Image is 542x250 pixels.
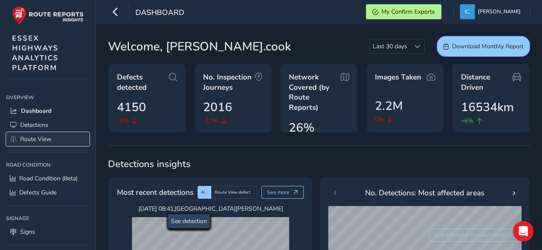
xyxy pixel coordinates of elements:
[108,158,530,171] span: Detections insights
[429,229,521,241] button: See difference for same period
[19,174,78,182] span: Road Condition (Beta)
[117,98,146,116] span: 4150
[513,221,533,241] div: Open Intercom Messenger
[370,39,410,53] span: Last 30 days
[203,72,255,92] span: No. Inspection Journeys
[117,187,193,198] span: Most recent detections
[460,4,475,19] img: diamond-layout
[6,104,90,118] a: Dashboard
[6,225,90,239] a: Signs
[460,4,524,19] button: [PERSON_NAME]
[365,187,484,198] span: No. Detections: Most affected areas
[135,7,184,19] span: Dashboard
[375,72,421,82] span: Images Taken
[461,72,512,92] span: Distance Driven
[461,116,473,125] span: +6%
[461,98,513,116] span: 16534km
[132,205,289,213] span: [DATE] 08:41 , [GEOGRAPHIC_DATA][PERSON_NAME]
[20,228,35,236] span: Signs
[215,189,251,195] span: Route View defect
[203,98,232,116] span: 2016
[108,38,291,56] span: Welcome, [PERSON_NAME].cook
[289,119,314,137] span: 26%
[366,4,441,19] button: My Confirm Exports
[375,97,403,115] span: 2.2M
[21,107,51,115] span: Dashboard
[375,115,384,124] span: 0%
[261,186,304,199] button: See more
[6,212,90,225] div: Signage
[267,189,290,196] span: See more
[201,189,205,195] span: AI
[6,132,90,146] a: Route View
[12,6,84,25] img: rr logo
[117,72,169,92] span: Defects detected
[117,116,129,125] span: -3%
[203,116,218,125] span: -17%
[6,185,90,200] a: Defects Guide
[381,8,435,16] span: My Confirm Exports
[6,171,90,185] a: Road Condition (Beta)
[19,188,57,197] span: Defects Guide
[20,121,48,129] span: Detections
[6,91,90,104] div: Overview
[6,118,90,132] a: Detections
[20,135,51,143] span: Route View
[452,42,524,50] span: Download Monthly Report
[12,33,59,73] span: ESSEX HIGHWAYS ANALYTICS PLATFORM
[437,36,530,57] button: Download Monthly Report
[6,159,90,171] div: Road Condition
[434,232,507,238] span: See difference for same period
[198,186,211,199] div: AI
[289,72,341,113] span: Network Covered (by Route Reports)
[478,4,521,19] span: [PERSON_NAME]
[211,186,257,199] div: Route View defect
